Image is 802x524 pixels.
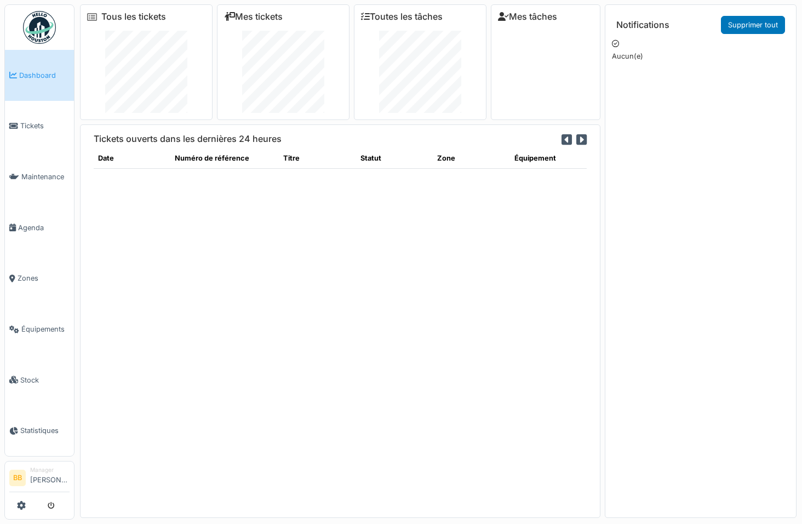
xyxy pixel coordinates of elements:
span: Statistiques [20,425,70,436]
a: Maintenance [5,151,74,202]
th: Titre [279,149,356,168]
p: Aucun(e) [612,51,789,61]
span: Équipements [21,324,70,334]
a: Équipements [5,304,74,355]
th: Numéro de référence [170,149,279,168]
a: BB Manager[PERSON_NAME] [9,466,70,492]
a: Mes tickets [224,12,283,22]
th: Équipement [510,149,587,168]
span: Tickets [20,121,70,131]
th: Zone [433,149,509,168]
a: Toutes les tâches [361,12,443,22]
a: Agenda [5,202,74,253]
span: Zones [18,273,70,283]
a: Dashboard [5,50,74,101]
a: Stock [5,355,74,406]
li: BB [9,470,26,486]
li: [PERSON_NAME] [30,466,70,489]
a: Mes tâches [498,12,557,22]
span: Stock [20,375,70,385]
a: Zones [5,253,74,304]
th: Date [94,149,170,168]
span: Agenda [18,223,70,233]
a: Statistiques [5,406,74,457]
img: Badge_color-CXgf-gQk.svg [23,11,56,44]
h6: Notifications [616,20,669,30]
h6: Tickets ouverts dans les dernières 24 heures [94,134,282,144]
div: Manager [30,466,70,474]
span: Dashboard [19,70,70,81]
th: Statut [356,149,433,168]
span: Maintenance [21,172,70,182]
a: Tickets [5,101,74,152]
a: Supprimer tout [721,16,785,34]
a: Tous les tickets [101,12,166,22]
